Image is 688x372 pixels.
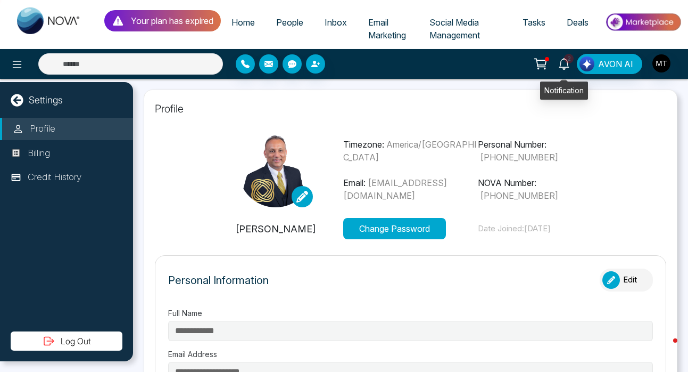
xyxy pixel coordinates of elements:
a: Deals [556,12,599,33]
span: AVON AI [598,58,633,70]
button: AVON AI [577,54,642,74]
a: People [266,12,314,33]
div: Notification [540,82,588,100]
span: People [276,17,303,28]
span: Email Marketing [368,17,406,41]
a: Social Media Management [419,12,512,45]
p: Email: [343,176,478,202]
span: Home [231,17,255,28]
p: Billing [28,147,50,160]
p: NOVA Number: [478,176,613,202]
a: Inbox [314,12,358,33]
span: [PHONE_NUMBER] [480,190,558,201]
p: Date Joined: [DATE] [478,223,613,235]
p: Profile [30,122,55,136]
label: Email Address [168,349,653,360]
p: Your plan has expired [131,14,213,27]
label: Full Name [168,308,653,319]
a: Home [221,12,266,33]
span: Inbox [325,17,347,28]
button: Edit [600,269,653,292]
a: Tasks [512,12,556,33]
span: 2 [564,54,574,63]
span: America/[GEOGRAPHIC_DATA] [343,139,477,163]
button: Change Password [343,218,446,239]
iframe: Intercom live chat [652,336,677,361]
p: Personal Information [168,272,269,288]
a: Email Marketing [358,12,419,45]
p: [PERSON_NAME] [208,222,343,236]
img: Nova CRM Logo [17,7,81,34]
span: Social Media Management [429,17,480,41]
img: Market-place.gif [604,10,682,34]
a: 2 [551,54,577,72]
p: Timezone: [343,138,478,164]
span: Tasks [523,17,545,28]
img: Lead Flow [579,56,594,71]
p: Credit History [28,171,81,184]
span: [PHONE_NUMBER] [480,152,558,163]
span: [EMAIL_ADDRESS][DOMAIN_NAME] [343,177,447,201]
button: Log Out [11,331,122,351]
p: Settings [29,93,63,107]
img: User Avatar [652,54,670,72]
span: Deals [567,17,588,28]
p: Profile [155,101,666,117]
img: pic-with-logo.png [238,133,313,207]
p: Personal Number: [478,138,613,164]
